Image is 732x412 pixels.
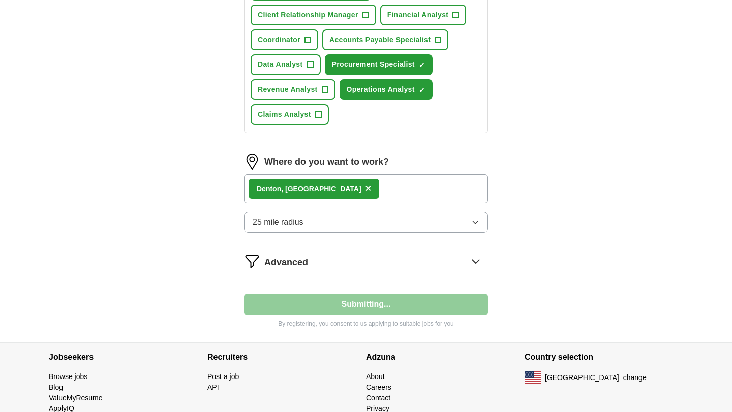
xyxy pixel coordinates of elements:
[366,372,385,381] a: About
[251,54,321,75] button: Data Analyst
[366,394,390,402] a: Contact
[251,29,318,50] button: Coordinator
[49,372,87,381] a: Browse jobs
[257,184,361,194] div: n, [GEOGRAPHIC_DATA]
[258,84,318,95] span: Revenue Analyst
[244,154,260,170] img: location.png
[251,5,376,25] button: Client Relationship Manager
[322,29,448,50] button: Accounts Payable Specialist
[264,256,308,269] span: Advanced
[207,383,219,391] a: API
[244,319,488,328] p: By registering, you consent to us applying to suitable jobs for you
[387,10,449,20] span: Financial Analyst
[251,104,329,125] button: Claims Analyst
[347,84,415,95] span: Operations Analyst
[329,35,431,45] span: Accounts Payable Specialist
[525,343,683,371] h4: Country selection
[419,86,425,94] span: ✓
[244,212,488,233] button: 25 mile radius
[419,61,425,70] span: ✓
[365,183,372,194] span: ×
[545,372,619,383] span: [GEOGRAPHIC_DATA]
[207,372,239,381] a: Post a job
[623,372,647,383] button: change
[49,383,63,391] a: Blog
[258,109,311,120] span: Claims Analyst
[257,185,277,193] strong: Dento
[251,79,335,100] button: Revenue Analyst
[258,35,300,45] span: Coordinator
[258,10,358,20] span: Client Relationship Manager
[365,181,372,196] button: ×
[366,383,391,391] a: Careers
[380,5,467,25] button: Financial Analyst
[244,253,260,269] img: filter
[525,371,541,384] img: US flag
[340,79,433,100] button: Operations Analyst✓
[253,216,303,228] span: 25 mile radius
[244,294,488,315] button: Submitting...
[258,59,303,70] span: Data Analyst
[325,54,433,75] button: Procurement Specialist✓
[332,59,415,70] span: Procurement Specialist
[264,155,389,169] label: Where do you want to work?
[49,394,103,402] a: ValueMyResume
